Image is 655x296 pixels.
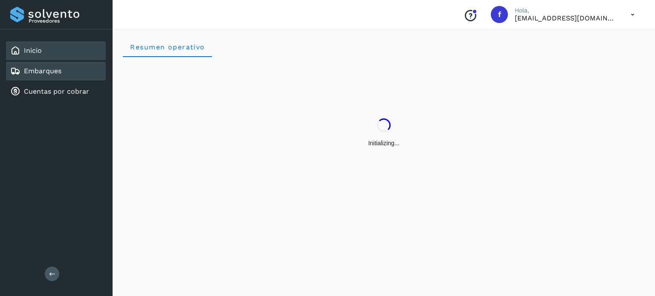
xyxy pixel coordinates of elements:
[29,18,102,24] p: Proveedores
[6,62,106,80] div: Embarques
[24,46,42,55] a: Inicio
[24,67,61,75] a: Embarques
[6,82,106,101] div: Cuentas por cobrar
[130,43,205,51] span: Resumen operativo
[6,41,106,60] div: Inicio
[515,14,617,22] p: facturacion@wht-transport.com
[515,7,617,14] p: Hola,
[24,87,89,95] a: Cuentas por cobrar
